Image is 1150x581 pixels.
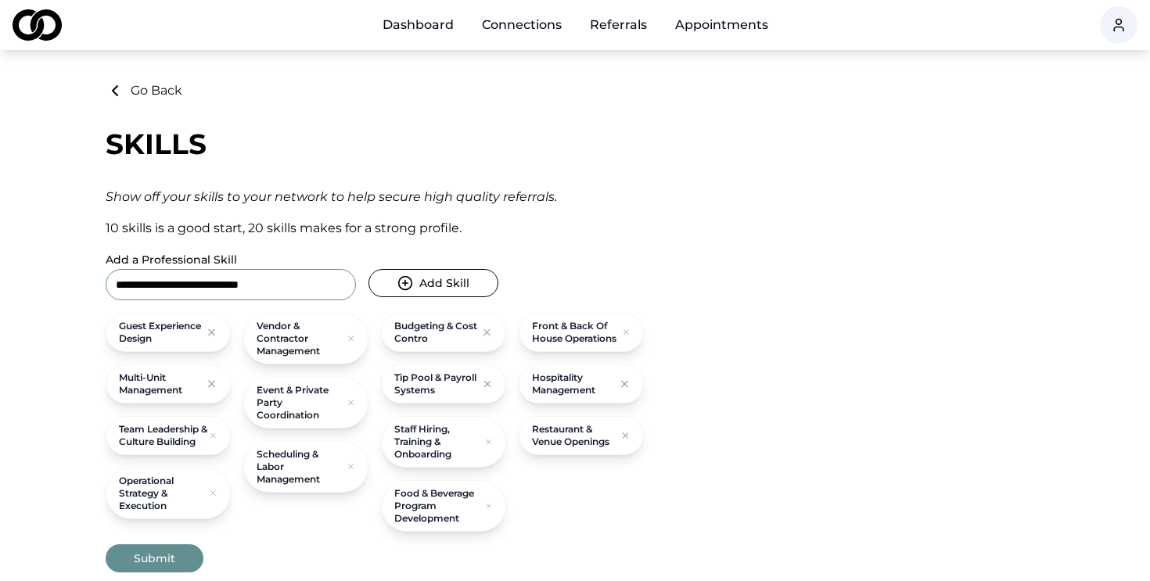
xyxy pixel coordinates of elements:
a: Appointments [663,9,781,41]
a: Dashboard [370,9,466,41]
div: Team Leadership & Culture Building [119,423,209,448]
button: Go Back [106,81,182,100]
div: Budgeting & Cost Contro [394,320,481,345]
div: Hospitality Management [532,371,619,396]
div: Vendor & Contractor Management [257,320,347,357]
div: Operational Strategy & Execution [119,475,209,512]
div: Staff Hiring, Training & Onboarding [394,423,484,461]
div: Event & Private Party Coordination [257,384,347,421]
div: Guest Experience Design [119,320,206,345]
label: Add a Professional Skill [106,253,237,267]
div: Front & Back of House Operations [532,320,622,345]
div: Skills [106,128,1044,160]
button: Add Skill [368,269,498,297]
div: Tip Pool & Payroll Systems [394,371,482,396]
div: Food & Beverage Program Development [394,487,485,525]
div: Multi-Unit Management [119,371,206,396]
a: Connections [469,9,574,41]
nav: Main [370,9,781,41]
button: Submit [106,544,203,572]
img: logo [13,9,62,41]
div: Restaurant & Venue Openings [532,423,620,448]
div: 10 skills is a good start, 20 skills makes for a strong profile. [106,219,1044,238]
div: Show off your skills to your network to help secure high quality referrals. [106,188,1044,206]
div: Scheduling & Labor Management [257,448,347,486]
a: Referrals [577,9,659,41]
